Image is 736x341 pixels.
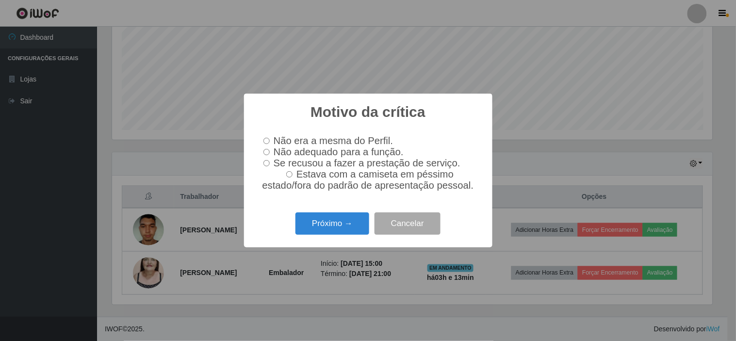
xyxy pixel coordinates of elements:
[311,103,425,121] h2: Motivo da crítica
[274,158,460,168] span: Se recusou a fazer a prestação de serviço.
[263,160,270,166] input: Se recusou a fazer a prestação de serviço.
[274,135,393,146] span: Não era a mesma do Perfil.
[286,171,293,178] input: Estava com a camiseta em péssimo estado/fora do padrão de apresentação pessoal.
[274,146,404,157] span: Não adequado para a função.
[262,169,474,191] span: Estava com a camiseta em péssimo estado/fora do padrão de apresentação pessoal.
[263,138,270,144] input: Não era a mesma do Perfil.
[295,212,369,235] button: Próximo →
[263,149,270,155] input: Não adequado para a função.
[375,212,441,235] button: Cancelar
